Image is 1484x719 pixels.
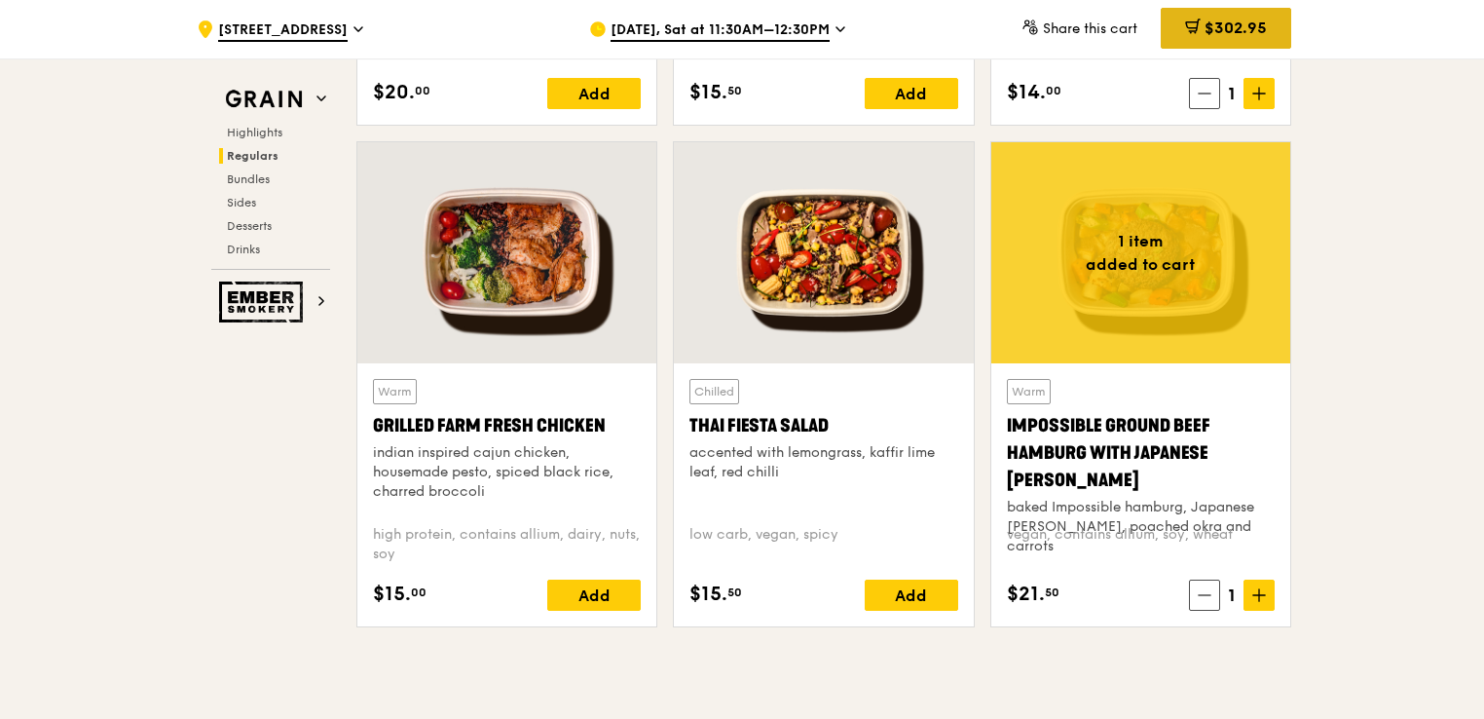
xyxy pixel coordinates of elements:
span: Bundles [227,172,270,186]
span: $15. [689,78,727,107]
div: Warm [373,379,417,404]
div: Grilled Farm Fresh Chicken [373,412,641,439]
div: Chilled [689,379,739,404]
span: $21. [1007,580,1045,609]
span: $15. [373,580,411,609]
span: $14. [1007,78,1046,107]
div: Add [547,580,641,611]
span: $20. [373,78,415,107]
span: Highlights [227,126,282,139]
span: 1 [1220,582,1243,609]
span: 1 [1220,80,1243,107]
span: 00 [1046,83,1061,98]
div: vegan, contains allium, soy, wheat [1007,525,1275,564]
div: Impossible Ground Beef Hamburg with Japanese [PERSON_NAME] [1007,412,1275,494]
span: $15. [689,580,727,609]
span: [STREET_ADDRESS] [218,20,348,42]
span: $302.95 [1205,19,1267,37]
span: 00 [411,585,427,600]
div: accented with lemongrass, kaffir lime leaf, red chilli [689,443,957,482]
span: [DATE], Sat at 11:30AM–12:30PM [611,20,830,42]
div: Thai Fiesta Salad [689,412,957,439]
span: Sides [227,196,256,209]
span: Share this cart [1043,20,1137,37]
div: baked Impossible hamburg, Japanese [PERSON_NAME], poached okra and carrots [1007,498,1275,556]
div: Add [547,78,641,109]
img: Grain web logo [219,82,309,117]
span: 50 [727,585,742,600]
span: Drinks [227,243,260,256]
div: high protein, contains allium, dairy, nuts, soy [373,525,641,564]
span: 50 [1045,585,1059,600]
div: Add [865,78,958,109]
div: indian inspired cajun chicken, housemade pesto, spiced black rice, charred broccoli [373,443,641,502]
span: Regulars [227,149,278,163]
img: Ember Smokery web logo [219,282,309,322]
div: Warm [1007,379,1051,404]
span: 00 [415,83,430,98]
span: 50 [727,83,742,98]
span: Desserts [227,219,272,233]
div: Add [865,580,958,611]
div: low carb, vegan, spicy [689,525,957,564]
